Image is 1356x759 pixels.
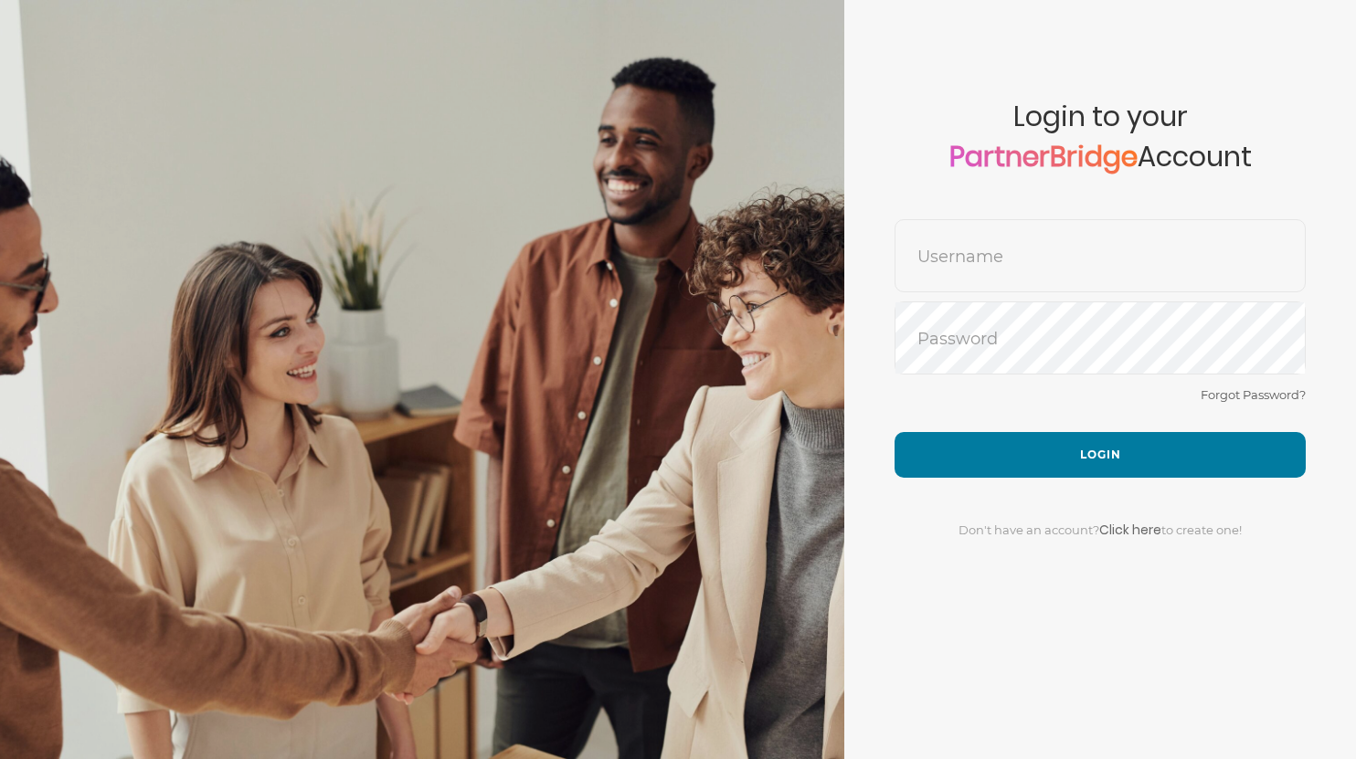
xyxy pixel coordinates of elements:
[959,522,1242,537] span: Don't have an account? to create one!
[895,100,1306,219] span: Login to your Account
[895,432,1306,478] button: Login
[1099,521,1161,539] a: Click here
[949,137,1138,176] a: PartnerBridge
[1201,387,1306,402] a: Forgot Password?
